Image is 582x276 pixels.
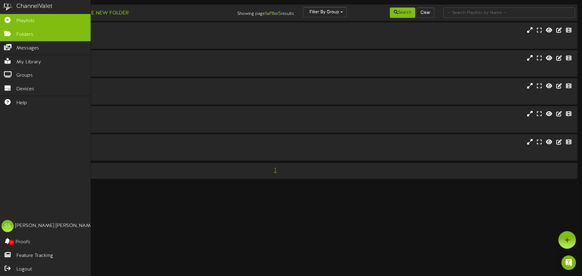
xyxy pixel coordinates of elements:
span: Proofs [15,239,30,246]
div: Service West [24,139,248,146]
div: ChannelValet [16,2,52,11]
span: Feature Tracking [16,252,53,259]
div: Landscape ( 16:9 ) [24,90,248,95]
div: [PERSON_NAME] [PERSON_NAME] [15,222,95,229]
span: 1 [273,167,278,174]
span: Groups [16,72,33,79]
div: # 14563 [24,151,248,156]
div: SS [2,220,14,232]
strong: 5 [278,11,281,16]
div: # 14560 [24,39,248,44]
button: Filter By Group [303,7,347,17]
div: Landscape ( 16:9 ) [24,62,248,67]
div: Landscape ( 16:9 ) [24,118,248,123]
span: Folders [16,31,33,38]
span: Logout [16,266,32,273]
input: -- Search Playlists by Name -- [443,8,575,18]
span: 0 [9,240,14,245]
div: Sales TV 1 [24,27,248,34]
span: My Library [16,59,41,66]
div: Landscape ( 16:9 ) [24,145,248,151]
strong: 1 [271,11,273,16]
div: # 14561 [24,123,248,128]
div: # 14562 [24,67,248,72]
button: Create New Folder [70,9,130,17]
span: Messages [16,45,39,52]
div: # 14559 [24,95,248,100]
div: Landscape ( 16:9 ) [24,34,248,39]
button: Clear [416,8,434,18]
div: Service Northeast [24,111,248,118]
span: Playlists [16,18,35,25]
span: Devices [16,86,34,93]
strong: 1 [265,11,267,16]
div: Sales TV 2 [24,55,248,62]
span: Help [16,100,27,107]
div: Showing page of for results [205,7,299,17]
button: Search [390,8,415,18]
div: Service North [24,83,248,90]
div: Open Intercom Messenger [561,255,576,270]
